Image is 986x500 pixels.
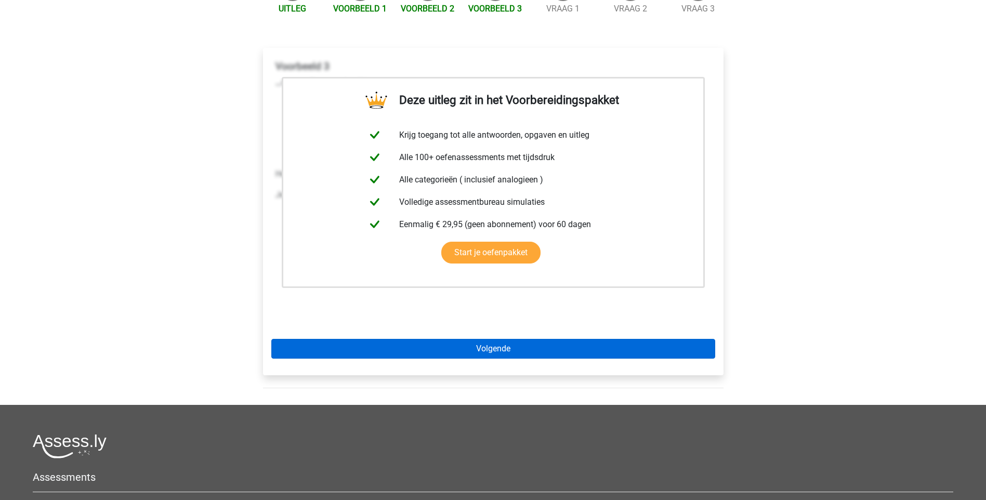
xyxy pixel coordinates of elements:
[468,4,522,14] a: Voorbeeld 3
[275,76,711,89] p: staat tot als staat tot …
[279,4,306,14] a: Uitleg
[275,60,330,72] b: Voorbeeld 3
[681,4,715,14] a: Vraag 3
[546,4,580,14] a: Vraag 1
[275,168,711,180] p: Het antwoord is in dit geval 2. “humeur is een ander woord voor stemming, echter is een ander woo...
[441,242,541,264] a: Start je oefenpakket
[33,471,953,483] h5: Assessments
[275,189,711,201] p: Je kunt nu zelf 3 opgaven doen, om te oefenen met [PERSON_NAME] en synoniemen.
[333,4,387,14] a: Voorbeeld 1
[275,77,281,87] b: …
[401,4,454,14] a: Voorbeeld 2
[33,434,107,458] img: Assessly logo
[271,339,715,359] a: Volgende
[614,4,647,14] a: Vraag 2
